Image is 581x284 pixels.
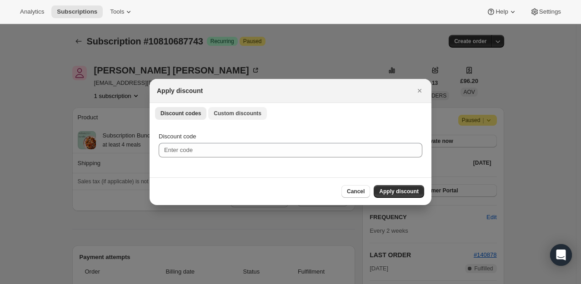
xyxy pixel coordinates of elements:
[159,133,196,140] span: Discount code
[550,244,572,266] div: Open Intercom Messenger
[150,123,431,177] div: Discount codes
[347,188,365,195] span: Cancel
[374,185,424,198] button: Apply discount
[208,107,267,120] button: Custom discounts
[20,8,44,15] span: Analytics
[57,8,97,15] span: Subscriptions
[496,8,508,15] span: Help
[159,143,422,157] input: Enter code
[155,107,206,120] button: Discount codes
[110,8,124,15] span: Tools
[214,110,261,117] span: Custom discounts
[15,5,50,18] button: Analytics
[525,5,566,18] button: Settings
[105,5,139,18] button: Tools
[160,110,201,117] span: Discount codes
[539,8,561,15] span: Settings
[157,86,203,95] h2: Apply discount
[413,84,426,97] button: Close
[341,185,370,198] button: Cancel
[51,5,103,18] button: Subscriptions
[379,188,419,195] span: Apply discount
[481,5,522,18] button: Help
